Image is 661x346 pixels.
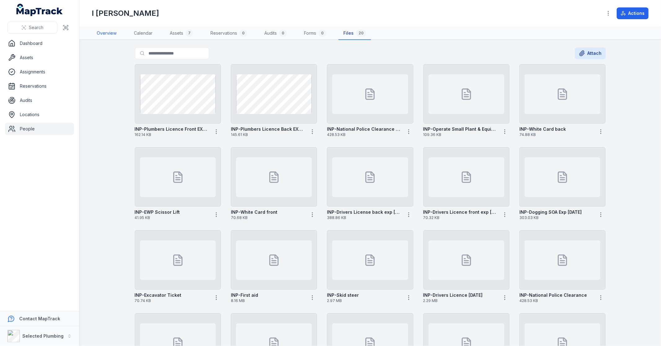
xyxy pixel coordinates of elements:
strong: INP-Drivers Licence [DATE] [423,292,483,298]
strong: INP-Skid steer [327,292,359,298]
strong: Contact MapTrack [19,316,60,321]
div: 0 [240,29,247,37]
span: 70.68 KB [231,215,305,220]
a: Audits [5,94,74,107]
h1: I [PERSON_NAME] [92,8,159,18]
a: Locations [5,108,74,121]
span: 428.53 KB [519,298,594,303]
a: Dashboard [5,37,74,50]
button: Attach [575,47,606,59]
a: People [5,123,74,135]
span: 2.97 MB [327,298,401,303]
span: Search [29,24,43,31]
span: 41.95 KB [135,215,209,220]
span: 109.36 KB [423,132,498,137]
a: Calendar [129,27,157,40]
div: 7 [186,29,193,37]
div: 0 [319,29,326,37]
span: 2.29 MB [423,298,498,303]
span: 70.32 KB [423,215,498,220]
span: 428.53 KB [327,132,401,137]
a: Files20 [338,27,371,40]
span: 162.14 KB [135,132,209,137]
strong: INP-Operate Small Plant & Equipment SOA [423,126,498,132]
span: 303.03 KB [519,215,594,220]
a: Assignments [5,66,74,78]
span: 145.61 KB [231,132,305,137]
a: Overview [92,27,121,40]
strong: INP-Drivers License back exp [DATE] [327,209,401,215]
strong: INP-Plumbers Licence Front EXP [DATE] [135,126,209,132]
span: 8.16 MB [231,298,305,303]
span: 70.74 KB [135,298,209,303]
button: Actions [617,7,649,19]
span: 388.86 KB [327,215,401,220]
span: 74.88 KB [519,132,594,137]
strong: INP-National Police Clearance [519,292,587,298]
strong: INP-Excavator Ticket [135,292,182,298]
strong: INP-White Card front [231,209,277,215]
a: Assets7 [165,27,198,40]
strong: INP-White Card back [519,126,566,132]
a: Reservations0 [205,27,252,40]
strong: INP-Drivers Licence front exp [DATE] [423,209,498,215]
strong: Selected Plumbing [22,333,64,339]
div: 0 [279,29,287,37]
strong: INP-National Police Clearance exp [DATE] [327,126,401,132]
a: Reservations [5,80,74,92]
strong: INP-EWP Scissor Lift [135,209,180,215]
button: Search [7,22,57,33]
div: 20 [356,29,366,37]
strong: INP-First aid [231,292,258,298]
strong: INP-Dogging SOA Exp [DATE] [519,209,582,215]
a: MapTrack [16,4,63,16]
a: Forms0 [299,27,331,40]
strong: INP-Plumbers Licence Back EXP [DATE] [231,126,305,132]
a: Assets [5,51,74,64]
a: Audits0 [259,27,292,40]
